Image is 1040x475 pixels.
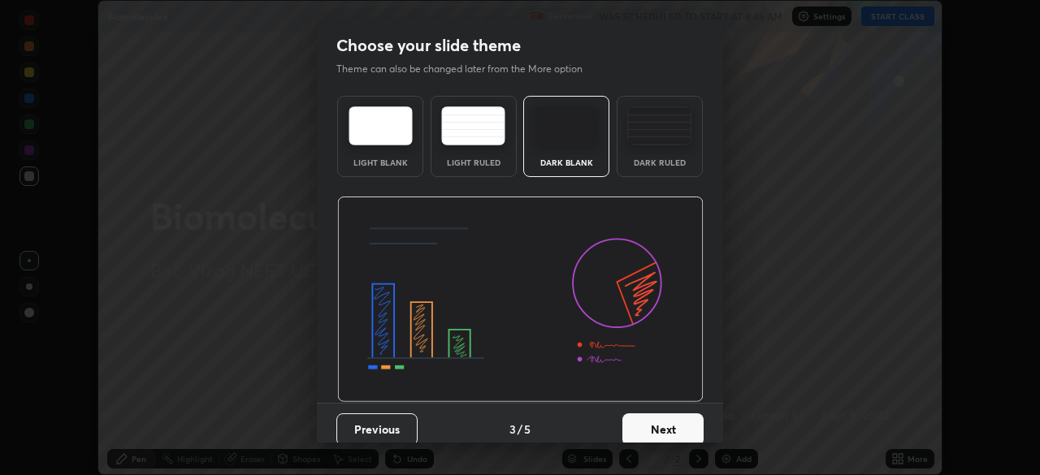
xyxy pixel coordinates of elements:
img: lightRuledTheme.5fabf969.svg [441,106,505,145]
img: darkThemeBanner.d06ce4a2.svg [337,196,704,403]
img: lightTheme.e5ed3b09.svg [349,106,413,145]
div: Dark Ruled [627,158,692,166]
img: darkTheme.f0cc69e5.svg [535,106,599,145]
h2: Choose your slide theme [336,35,521,56]
p: Theme can also be changed later from the More option [336,62,600,76]
h4: 5 [524,421,531,438]
button: Previous [336,413,418,446]
h4: / [518,421,522,438]
h4: 3 [509,421,516,438]
div: Light Blank [348,158,413,166]
img: darkRuledTheme.de295e13.svg [627,106,691,145]
div: Dark Blank [534,158,599,166]
button: Next [622,413,704,446]
div: Light Ruled [441,158,506,166]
